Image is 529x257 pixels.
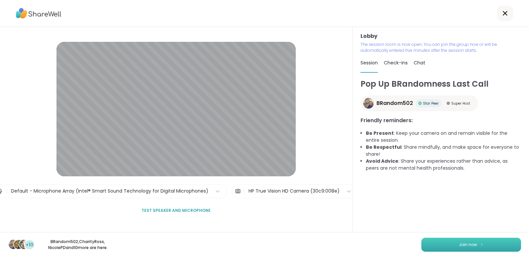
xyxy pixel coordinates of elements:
[421,238,521,252] button: Join now
[361,95,478,111] a: BRandom502BRandom502Star PeerStar PeerSuper HostSuper Host
[361,117,521,125] h3: Friendly reminders:
[363,98,374,109] img: BRandom502
[26,241,34,248] span: +10
[235,185,241,198] img: Camera
[366,158,521,172] li: : Share your experiences rather than advice, as peers are not mental health professionals.
[366,144,401,150] b: Be Respectful
[244,185,245,198] span: |
[451,101,470,106] span: Super Host
[249,188,340,195] div: HP True Vision HD Camera (30c9:008e)
[384,59,408,66] span: Check-ins
[366,158,398,164] b: Avoid Advice
[361,78,521,90] h1: Pop Up BRandomness Last Call
[16,6,61,21] img: ShareWell Logo
[142,208,211,214] span: Test speaker and microphone
[459,242,477,248] span: Join now
[14,240,23,249] img: CharityRoss
[361,32,521,40] h3: Lobby
[423,101,439,106] span: Star Peer
[366,130,394,136] b: Be Present
[414,59,425,66] span: Chat
[6,185,8,198] span: |
[376,99,413,107] span: BRandom502
[447,102,450,105] img: Super Host
[480,243,484,246] img: ShareWell Logomark
[11,188,208,195] div: Default - Microphone Array (Intel® Smart Sound Technology for Digital Microphones)
[418,102,422,105] img: Star Peer
[361,42,521,53] p: The session room is now open. You can join the group now or will be automatically entered five mi...
[366,144,521,158] li: : Share mindfully, and make space for everyone to share!
[361,59,378,66] span: Session
[41,239,115,251] p: BRandom502 , CharityRoss , NicolePD and 10 more are here.
[9,240,18,249] img: BRandom502
[139,204,213,217] button: Test speaker and microphone
[366,130,521,144] li: : Keep your camera on and remain visible for the entire session.
[19,240,29,249] img: NicolePD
